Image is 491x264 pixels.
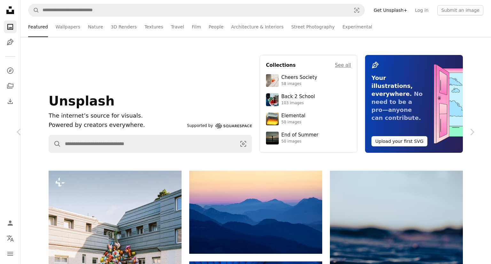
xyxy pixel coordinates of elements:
[4,20,17,33] a: Photos
[266,132,351,144] a: End of Summer50 images
[281,120,305,125] div: 50 images
[281,82,317,87] div: 58 images
[235,135,252,152] button: Visual search
[4,247,17,260] button: Menu
[266,74,279,87] img: photo-1610218588353-03e3130b0e2d
[266,93,279,106] img: premium_photo-1683135218355-6d72011bf303
[266,74,351,87] a: Cheers Society58 images
[453,101,491,163] a: Next
[49,94,114,108] span: Unsplash
[266,113,279,125] img: premium_photo-1751985761161-8a269d884c29
[281,113,305,119] div: Elemental
[281,74,317,81] div: Cheers Society
[281,139,318,144] div: 50 images
[209,17,224,37] a: People
[335,61,351,69] a: See all
[28,4,39,16] button: Search Unsplash
[291,17,335,37] a: Street Photography
[4,95,17,108] a: Download History
[371,136,427,146] button: Upload your first SVG
[189,209,322,215] a: Layered blue mountains under a pastel sky
[281,132,318,138] div: End of Summer
[189,171,322,254] img: Layered blue mountains under a pastel sky
[371,74,413,97] span: Your illustrations, everywhere.
[49,135,61,152] button: Search Unsplash
[437,5,483,15] button: Submit an image
[111,17,137,37] a: 3D Renders
[342,17,372,37] a: Experimental
[28,4,365,17] form: Find visuals sitewide
[187,122,252,130] a: Supported by
[49,111,184,120] h1: The internet’s source for visuals.
[281,101,315,106] div: 103 images
[4,36,17,49] a: Illustrations
[171,17,184,37] a: Travel
[266,113,351,125] a: Elemental50 images
[231,17,284,37] a: Architecture & Interiors
[192,17,201,37] a: Film
[4,232,17,245] button: Language
[370,5,411,15] a: Get Unsplash+
[266,93,351,106] a: Back 2 School103 images
[88,17,103,37] a: Nature
[49,120,184,130] p: Powered by creators everywhere.
[411,5,432,15] a: Log in
[4,64,17,77] a: Explore
[4,217,17,229] a: Log in / Sign up
[144,17,163,37] a: Textures
[281,94,315,100] div: Back 2 School
[4,80,17,92] a: Collections
[266,61,296,69] h4: Collections
[266,132,279,144] img: premium_photo-1754398386796-ea3dec2a6302
[56,17,80,37] a: Wallpapers
[349,4,364,16] button: Visual search
[49,257,182,263] a: A large cluster of colorful balloons on a building facade.
[49,135,252,153] form: Find visuals sitewide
